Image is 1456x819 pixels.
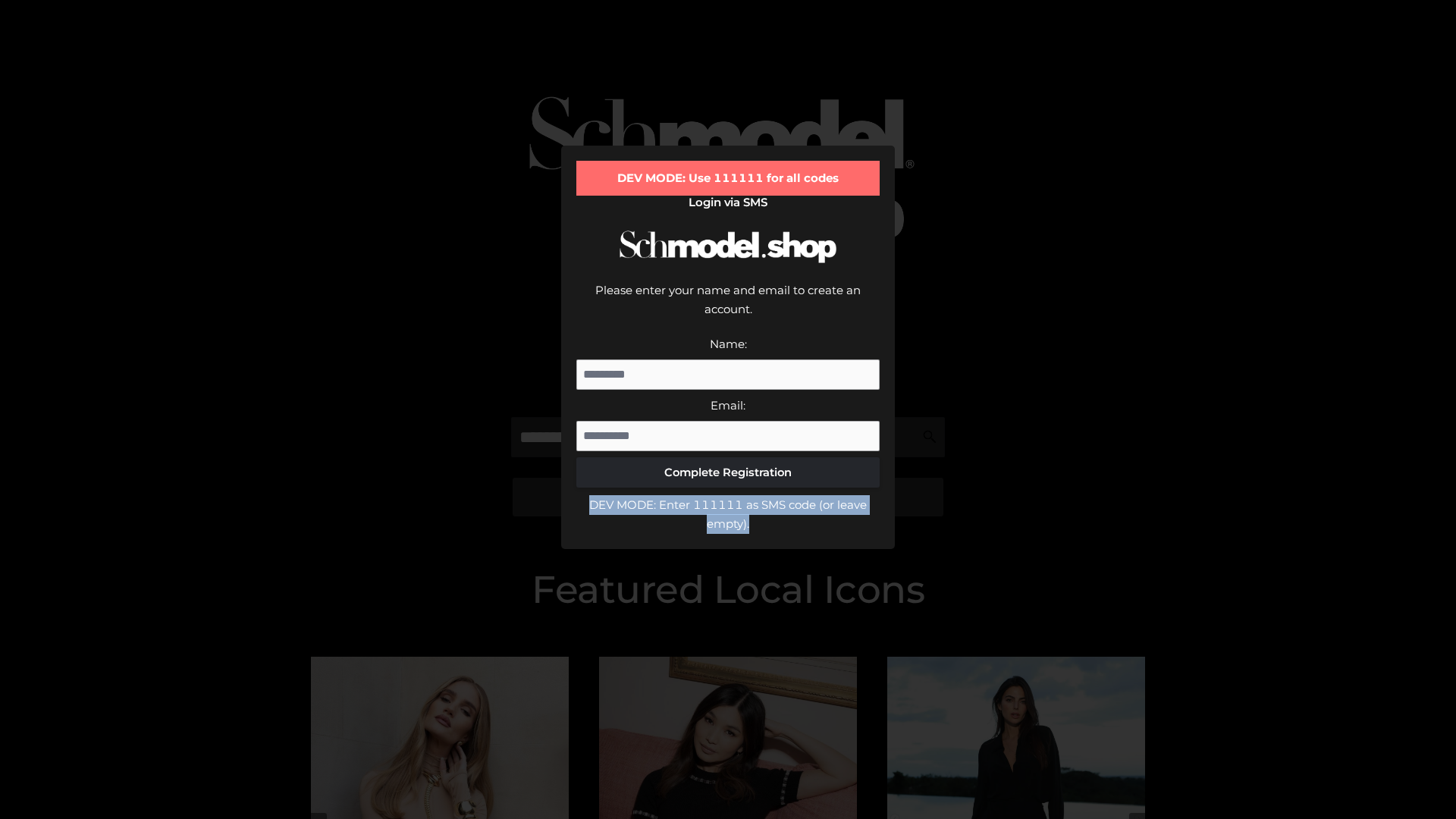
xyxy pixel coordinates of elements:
div: Please enter your name and email to create an account. [576,281,880,334]
div: DEV MODE: Use 111111 for all codes [576,161,880,196]
img: Schmodel Logo [614,217,842,277]
label: Name: [710,337,747,351]
label: Email: [711,398,745,413]
div: DEV MODE: Enter 111111 as SMS code (or leave empty). [576,495,880,534]
button: Complete Registration [576,457,880,488]
h2: Login via SMS [576,196,880,209]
